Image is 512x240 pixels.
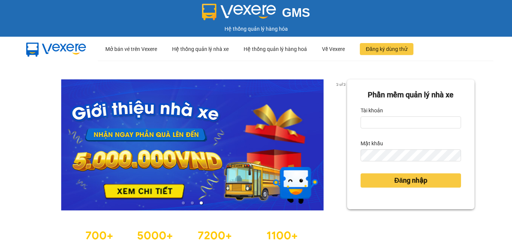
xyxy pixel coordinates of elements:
[282,6,310,19] span: GMS
[37,79,48,210] button: previous slide / item
[361,104,383,116] label: Tài khoản
[172,37,229,61] div: Hệ thống quản lý nhà xe
[322,37,345,61] div: Về Vexere
[19,37,94,61] img: mbUUG5Q.png
[394,175,427,186] span: Đăng nhập
[202,11,310,17] a: GMS
[361,137,383,149] label: Mật khẩu
[200,201,203,204] li: slide item 3
[361,116,461,128] input: Tài khoản
[105,37,157,61] div: Mở bán vé trên Vexere
[361,89,461,101] div: Phần mềm quản lý nhà xe
[191,201,194,204] li: slide item 2
[361,149,461,161] input: Mật khẩu
[244,37,307,61] div: Hệ thống quản lý hàng hoá
[337,79,347,210] button: next slide / item
[202,4,276,20] img: logo 2
[360,43,413,55] button: Đăng ký dùng thử
[182,201,185,204] li: slide item 1
[361,173,461,188] button: Đăng nhập
[334,79,347,89] p: 3 of 3
[2,25,510,33] div: Hệ thống quản lý hàng hóa
[366,45,407,53] span: Đăng ký dùng thử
